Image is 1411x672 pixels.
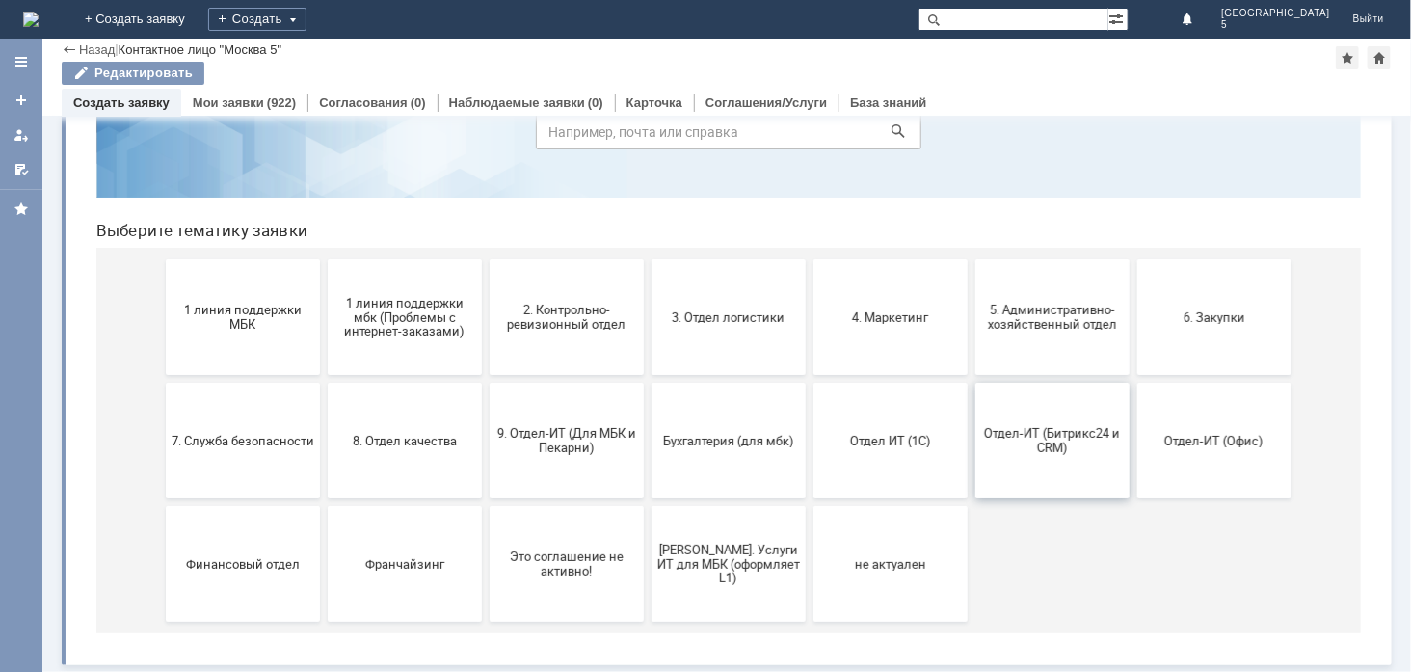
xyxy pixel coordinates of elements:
[705,95,827,110] a: Соглашения/Услуги
[571,355,725,470] button: Бухгалтерия (для мбк)
[6,120,37,150] a: Мои заявки
[738,528,881,543] span: не актуален
[247,355,401,470] button: 8. Отдел качества
[319,95,408,110] a: Согласования
[576,405,719,419] span: Бухгалтерия (для мбк)
[449,95,585,110] a: Наблюдаемые заявки
[850,95,926,110] a: База знаний
[193,95,264,110] a: Мои заявки
[85,355,239,470] button: 7. Служба безопасности
[23,12,39,27] a: Перейти на домашнюю страницу
[115,41,118,56] div: |
[409,355,563,470] button: 9. Отдел-ИТ (Для МБК и Пекарни)
[73,95,170,110] a: Создать заявку
[6,154,37,185] a: Мои согласования
[15,193,1280,212] header: Выберите тематику заявки
[571,478,725,594] button: [PERSON_NAME]. Услуги ИТ для МБК (оформляет L1)
[900,398,1043,427] span: Отдел-ИТ (Битрикс24 и CRM)
[247,478,401,594] button: Франчайзинг
[91,405,233,419] span: 7. Служба безопасности
[91,275,233,304] span: 1 линия поддержки МБК
[1368,46,1391,69] div: Сделать домашней страницей
[85,231,239,347] button: 1 линия поддержки МБК
[411,95,426,110] div: (0)
[267,95,296,110] div: (922)
[894,355,1049,470] button: Отдел-ИТ (Битрикс24 и CRM)
[409,478,563,594] button: Это соглашение не активно!
[85,478,239,594] button: Финансовый отдел
[732,231,887,347] button: 4. Маркетинг
[119,42,282,57] div: Контактное лицо "Москва 5"
[23,12,39,27] img: logo
[1062,282,1205,296] span: 6. Закупки
[1221,19,1330,31] span: 5
[1056,231,1211,347] button: 6. Закупки
[900,275,1043,304] span: 5. Административно-хозяйственный отдел
[414,275,557,304] span: 2. Контрольно-ревизионный отдел
[1062,405,1205,419] span: Отдел-ИТ (Офис)
[738,405,881,419] span: Отдел ИТ (1С)
[576,282,719,296] span: 3. Отдел логистики
[247,231,401,347] button: 1 линия поддержки мбк (Проблемы с интернет-заказами)
[1108,9,1128,27] span: Расширенный поиск
[894,231,1049,347] button: 5. Административно-хозяйственный отдел
[208,8,306,31] div: Создать
[253,267,395,310] span: 1 линия поддержки мбк (Проблемы с интернет-заказами)
[1336,46,1359,69] div: Добавить в избранное
[91,528,233,543] span: Финансовый отдел
[253,405,395,419] span: 8. Отдел качества
[571,231,725,347] button: 3. Отдел логистики
[455,47,840,67] label: Воспользуйтесь поиском
[1056,355,1211,470] button: Отдел-ИТ (Офис)
[738,282,881,296] span: 4. Маркетинг
[732,355,887,470] button: Отдел ИТ (1С)
[414,398,557,427] span: 9. Отдел-ИТ (Для МБК и Пекарни)
[409,231,563,347] button: 2. Контрольно-ревизионный отдел
[588,95,603,110] div: (0)
[576,514,719,557] span: [PERSON_NAME]. Услуги ИТ для МБК (оформляет L1)
[6,85,37,116] a: Создать заявку
[626,95,682,110] a: Карточка
[732,478,887,594] button: не актуален
[253,528,395,543] span: Франчайзинг
[455,86,840,121] input: Например, почта или справка
[79,42,115,57] a: Назад
[1221,8,1330,19] span: [GEOGRAPHIC_DATA]
[414,522,557,551] span: Это соглашение не активно!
